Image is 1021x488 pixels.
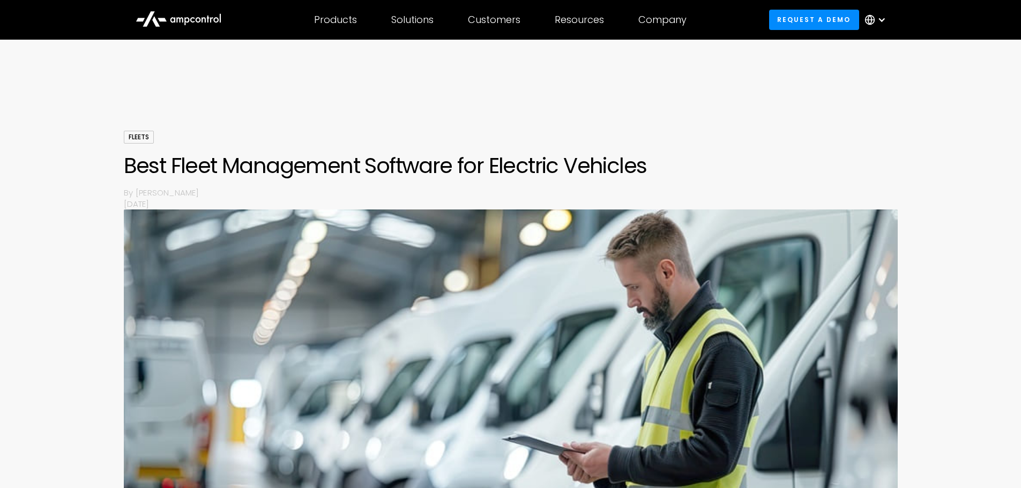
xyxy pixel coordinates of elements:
div: Solutions [391,14,434,26]
div: Fleets [124,131,154,144]
p: [PERSON_NAME] [136,187,898,198]
h1: Best Fleet Management Software for Electric Vehicles [124,153,898,178]
p: [DATE] [124,198,898,209]
div: Customers [468,14,520,26]
div: Company [638,14,687,26]
div: Products [314,14,357,26]
div: Resources [555,14,604,26]
a: Request a demo [769,10,859,29]
p: By [124,187,136,198]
